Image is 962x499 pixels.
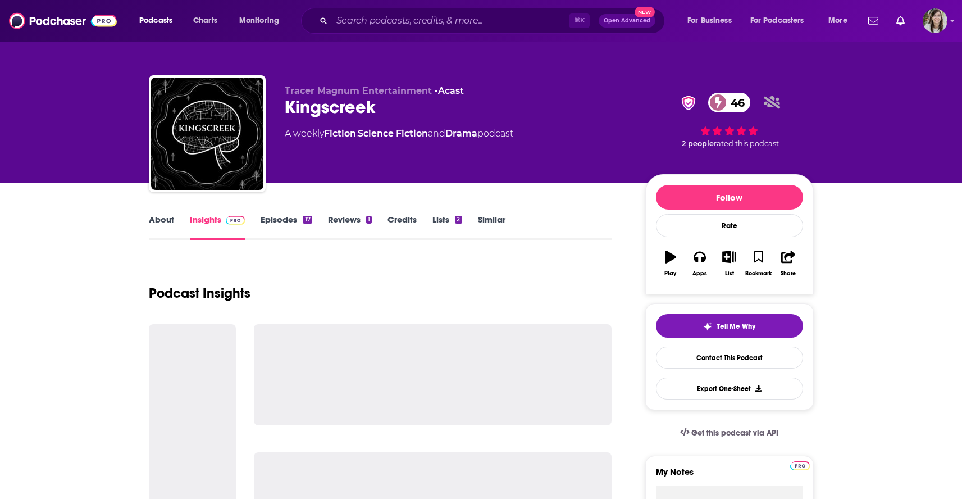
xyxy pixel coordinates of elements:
[671,419,788,447] a: Get this podcast via API
[719,93,750,112] span: 46
[131,12,187,30] button: open menu
[923,8,947,33] img: User Profile
[478,214,505,240] a: Similar
[435,85,464,96] span: •
[714,243,744,284] button: List
[725,270,734,277] div: List
[645,85,814,155] div: verified Badge46 2 peoplerated this podcast
[186,12,224,30] a: Charts
[332,12,569,30] input: Search podcasts, credits, & more...
[714,139,779,148] span: rated this podcast
[358,128,428,139] a: Science Fiction
[432,214,462,240] a: Lists2
[680,12,746,30] button: open menu
[149,214,174,240] a: About
[356,128,358,139] span: ,
[455,216,462,224] div: 2
[366,216,372,224] div: 1
[691,428,778,438] span: Get this podcast via API
[743,12,820,30] button: open menu
[781,270,796,277] div: Share
[656,214,803,237] div: Rate
[685,243,714,284] button: Apps
[428,128,445,139] span: and
[303,216,312,224] div: 17
[599,14,655,28] button: Open AdvancedNew
[923,8,947,33] span: Logged in as devinandrade
[864,11,883,30] a: Show notifications dropdown
[312,8,676,34] div: Search podcasts, credits, & more...
[664,270,676,277] div: Play
[445,128,477,139] a: Drama
[745,270,772,277] div: Bookmark
[190,214,245,240] a: InsightsPodchaser Pro
[139,13,172,29] span: Podcasts
[324,128,356,139] a: Fiction
[656,378,803,400] button: Export One-Sheet
[151,78,263,190] img: Kingscreek
[656,185,803,210] button: Follow
[604,18,650,24] span: Open Advanced
[708,93,750,112] a: 46
[569,13,590,28] span: ⌘ K
[261,214,312,240] a: Episodes17
[892,11,909,30] a: Show notifications dropdown
[656,347,803,369] a: Contact This Podcast
[193,13,217,29] span: Charts
[239,13,279,29] span: Monitoring
[820,12,861,30] button: open menu
[682,139,714,148] span: 2 people
[750,13,804,29] span: For Podcasters
[285,85,432,96] span: Tracer Magnum Entertainment
[790,460,810,470] a: Pro website
[635,7,655,17] span: New
[656,314,803,338] button: tell me why sparkleTell Me Why
[692,270,707,277] div: Apps
[744,243,773,284] button: Bookmark
[226,216,245,225] img: Podchaser Pro
[923,8,947,33] button: Show profile menu
[149,285,250,302] h1: Podcast Insights
[328,214,372,240] a: Reviews1
[790,461,810,470] img: Podchaser Pro
[9,10,117,31] img: Podchaser - Follow, Share and Rate Podcasts
[828,13,847,29] span: More
[687,13,732,29] span: For Business
[703,322,712,331] img: tell me why sparkle
[773,243,803,284] button: Share
[231,12,294,30] button: open menu
[656,243,685,284] button: Play
[678,96,699,110] img: verified Badge
[656,466,803,486] label: My Notes
[717,322,755,331] span: Tell Me Why
[285,127,513,140] div: A weekly podcast
[387,214,417,240] a: Credits
[438,85,464,96] a: Acast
